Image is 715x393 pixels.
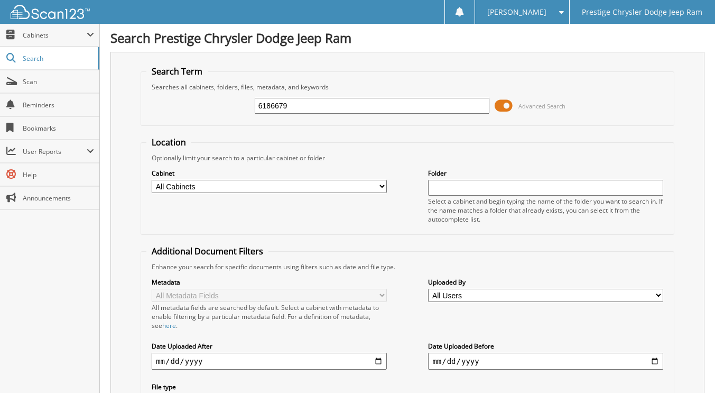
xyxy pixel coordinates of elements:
[23,124,94,133] span: Bookmarks
[518,102,565,110] span: Advanced Search
[23,54,92,63] span: Search
[662,342,715,393] iframe: Chat Widget
[428,169,663,178] label: Folder
[23,147,87,156] span: User Reports
[110,29,704,47] h1: Search Prestige Chrysler Dodge Jeep Ram
[162,321,176,330] a: here
[146,66,208,77] legend: Search Term
[428,342,663,351] label: Date Uploaded Before
[23,77,94,86] span: Scan
[23,194,94,203] span: Announcements
[428,197,663,224] div: Select a cabinet and begin typing the name of the folder you want to search in. If the name match...
[11,5,90,19] img: scan123-logo-white.svg
[23,170,94,179] span: Help
[152,342,386,351] label: Date Uploaded After
[487,9,546,15] span: [PERSON_NAME]
[23,31,87,40] span: Cabinets
[146,262,668,271] div: Enhance your search for specific documents using filters such as date and file type.
[146,83,668,92] div: Searches all cabinets, folders, files, metadata, and keywords
[152,382,386,391] label: File type
[23,100,94,109] span: Reminders
[152,303,386,330] div: All metadata fields are searched by default. Select a cabinet with metadata to enable filtering b...
[152,353,386,370] input: start
[152,278,386,287] label: Metadata
[582,9,702,15] span: Prestige Chrysler Dodge Jeep Ram
[152,169,386,178] label: Cabinet
[146,153,668,162] div: Optionally limit your search to a particular cabinet or folder
[428,278,663,287] label: Uploaded By
[428,353,663,370] input: end
[146,136,191,148] legend: Location
[146,245,268,257] legend: Additional Document Filters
